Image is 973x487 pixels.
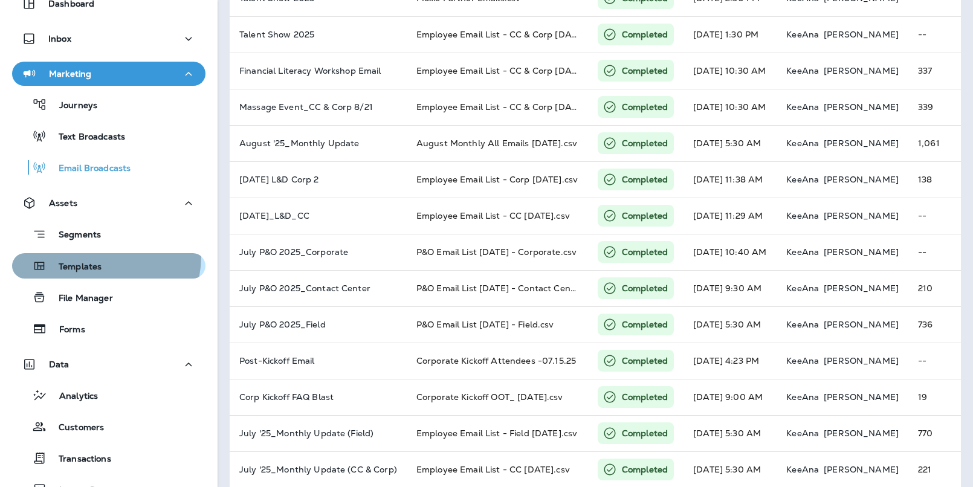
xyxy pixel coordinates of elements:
[12,414,205,439] button: Customers
[908,379,965,415] td: 19
[622,28,668,40] p: Completed
[824,392,899,402] p: [PERSON_NAME]
[786,392,819,402] p: KeeAna
[12,445,205,471] button: Transactions
[824,247,899,257] p: [PERSON_NAME]
[786,102,819,112] p: KeeAna
[908,306,965,343] td: 736
[47,262,102,273] p: Templates
[416,392,563,402] span: Corporate Kickoff OOT_ 7.1.25.csv
[684,234,777,270] td: [DATE] 10:40 AM
[824,320,899,329] p: [PERSON_NAME]
[684,89,777,125] td: [DATE] 10:30 AM
[622,282,668,294] p: Completed
[47,293,113,305] p: File Manager
[47,132,125,143] p: Text Broadcasts
[684,198,777,234] td: [DATE] 11:29 AM
[239,428,397,438] p: July '25_Monthly Update (Field)
[908,16,965,53] td: --
[49,360,69,369] p: Data
[824,138,899,148] p: [PERSON_NAME]
[47,100,97,112] p: Journeys
[12,382,205,408] button: Analytics
[824,66,899,76] p: [PERSON_NAME]
[47,391,98,402] p: Analytics
[47,454,111,465] p: Transactions
[622,463,668,476] p: Completed
[239,175,397,184] p: July 2025 L&D Corp 2
[47,422,104,434] p: Customers
[824,428,899,438] p: [PERSON_NAME]
[622,318,668,331] p: Completed
[239,211,397,221] p: July 2025_L&D_CC
[416,29,601,40] span: Employee Email List - CC & Corp 8.11.25.csv
[824,30,899,39] p: [PERSON_NAME]
[416,464,570,475] span: Employee Email List - CC 6.30.25.csv
[416,210,570,221] span: Employee Email List - CC 7.24.25.csv
[908,415,965,451] td: 770
[239,392,397,402] p: Corp Kickoff FAQ Blast
[908,125,965,161] td: 1,061
[786,283,819,293] p: KeeAna
[12,155,205,180] button: Email Broadcasts
[12,27,205,51] button: Inbox
[48,34,71,44] p: Inbox
[786,247,819,257] p: KeeAna
[239,102,397,112] p: Massage Event_CC & Corp 8/21
[416,102,601,112] span: Employee Email List - CC & Corp 7.31.25.csv
[908,234,965,270] td: --
[684,16,777,53] td: [DATE] 1:30 PM
[684,53,777,89] td: [DATE] 10:30 AM
[786,356,819,366] p: KeeAna
[684,125,777,161] td: [DATE] 5:30 AM
[622,355,668,367] p: Completed
[684,415,777,451] td: [DATE] 5:30 AM
[12,62,205,86] button: Marketing
[416,355,576,366] span: Corporate Kickoff Attendees -07.15.25
[416,247,577,257] span: P&O Email List 07.16.2025 - Corporate.csv
[684,343,777,379] td: [DATE] 4:23 PM
[622,137,668,149] p: Completed
[239,138,397,148] p: August '25_Monthly Update
[416,65,601,76] span: Employee Email List - CC & Corp 8.11.25.csv
[786,175,819,184] p: KeeAna
[12,285,205,310] button: File Manager
[684,161,777,198] td: [DATE] 11:38 AM
[684,270,777,306] td: [DATE] 9:30 AM
[684,379,777,415] td: [DATE] 9:00 AM
[12,352,205,376] button: Data
[908,161,965,198] td: 138
[239,356,397,366] p: Post-Kickoff Email
[622,101,668,113] p: Completed
[908,53,965,89] td: 337
[12,123,205,149] button: Text Broadcasts
[622,65,668,77] p: Completed
[622,173,668,185] p: Completed
[786,30,819,39] p: KeeAna
[239,283,397,293] p: July P&O 2025_Contact Center
[47,230,101,242] p: Segments
[416,283,599,294] span: P&O Email List 07.16.2025 - Contact Center.csv
[12,221,205,247] button: Segments
[786,66,819,76] p: KeeAna
[684,306,777,343] td: [DATE] 5:30 AM
[12,253,205,279] button: Templates
[786,465,819,474] p: KeeAna
[416,138,577,149] span: August Monthly All Emails 08.01.2025.csv
[824,283,899,293] p: [PERSON_NAME]
[622,210,668,222] p: Completed
[47,324,85,336] p: Forms
[12,191,205,215] button: Assets
[239,247,397,257] p: July P&O 2025_Corporate
[239,66,397,76] p: Financial Literacy Workshop Email
[786,320,819,329] p: KeeAna
[824,102,899,112] p: [PERSON_NAME]
[786,138,819,148] p: KeeAna
[622,427,668,439] p: Completed
[416,319,554,330] span: P&O Email List 07.16.2025 - Field.csv
[49,198,77,208] p: Assets
[824,175,899,184] p: [PERSON_NAME]
[622,391,668,403] p: Completed
[824,465,899,474] p: [PERSON_NAME]
[908,270,965,306] td: 210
